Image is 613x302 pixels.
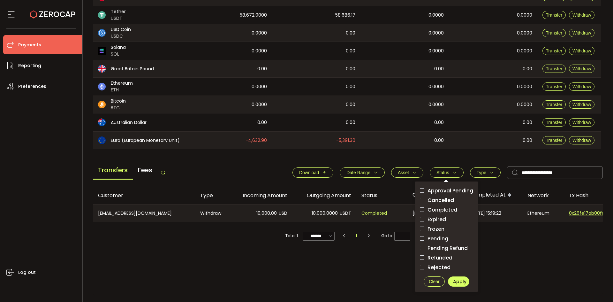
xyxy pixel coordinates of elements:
button: Transfer [542,11,566,19]
span: Go to [381,231,410,240]
button: Withdraw [569,65,594,73]
div: Ethereum [522,205,564,222]
button: Clear [424,276,445,287]
span: Tether [111,8,126,15]
span: Euro (European Monetary Unit) [111,137,180,144]
span: Transfer [546,84,563,89]
span: Type [477,170,486,175]
span: Frozen [424,226,444,232]
span: Clear [429,279,439,284]
span: 0.00 [434,119,444,126]
div: Status [356,192,407,199]
span: 0.0000 [428,83,444,90]
span: Expired [424,216,446,222]
img: eur_portfolio.svg [98,136,106,144]
button: Download [292,167,333,178]
span: 10,000.0000 [312,210,338,217]
span: Transfer [546,120,563,125]
span: Great Britain Pound [111,66,154,72]
div: Outgoing Amount [292,192,356,199]
span: 0.0000 [252,101,267,108]
img: btc_portfolio.svg [98,101,106,108]
button: Withdraw [569,100,594,109]
span: 0.00 [257,119,267,126]
span: 0.0000 [517,101,532,108]
span: Reporting [18,61,41,70]
span: Pending [424,236,448,242]
span: Transfer [546,66,563,71]
span: 0.0000 [517,29,532,37]
span: 10,000.00 [256,210,277,217]
span: 0.0000 [252,29,267,37]
button: Withdraw [569,29,594,37]
div: Incoming Amount [229,192,292,199]
button: Withdraw [569,82,594,91]
span: USD [279,210,287,217]
button: Transfer [542,47,566,55]
div: Customer [93,192,195,199]
span: Withdraw [572,138,591,143]
span: 0.00 [346,47,355,55]
img: eth_portfolio.svg [98,83,106,90]
button: Status [430,167,464,178]
span: Withdraw [572,120,591,125]
span: Asset [398,170,409,175]
img: usdt_portfolio.svg [98,11,106,19]
span: 0.0000 [428,29,444,37]
span: Refunded [424,255,452,261]
span: 0.00 [523,65,532,73]
span: 0.00 [434,65,444,73]
iframe: Chat Widget [581,271,613,302]
img: usdc_portfolio.svg [98,29,106,37]
span: 0.0000 [428,47,444,55]
button: Withdraw [569,118,594,127]
span: 0.00 [346,65,355,73]
span: Transfers [93,161,133,180]
div: [EMAIL_ADDRESS][DOMAIN_NAME] [93,205,195,222]
button: Transfer [542,118,566,127]
span: 0.00 [523,119,532,126]
span: Download [299,170,319,175]
span: Australian Dollar [111,119,147,126]
span: Withdraw [572,102,591,107]
span: 0.0000 [428,12,444,19]
img: aud_portfolio.svg [98,119,106,126]
span: BTC [111,105,126,111]
span: Withdraw [572,48,591,53]
span: Solana [111,44,126,51]
span: USDC [111,33,131,40]
span: 0.00 [346,83,355,90]
img: gbp_portfolio.svg [98,65,106,73]
span: Fees [133,161,157,179]
span: Bitcoin [111,98,126,105]
span: SOL [111,51,126,58]
span: Rejected [424,264,450,270]
span: Cancelled [424,197,454,203]
span: Transfer [546,12,563,18]
span: 0.00 [257,65,267,73]
span: 0.00 [346,29,355,37]
span: 0.00 [434,137,444,144]
span: ETH [111,87,133,93]
span: Approval Pending [424,188,473,194]
span: Transfer [546,102,563,107]
button: Asset [391,167,423,178]
span: Date Range [346,170,370,175]
button: Type [470,167,501,178]
span: Payments [18,40,41,50]
span: Total 1 [285,231,298,240]
img: sol_portfolio.png [98,47,106,55]
button: Transfer [542,100,566,109]
div: Created At [407,190,465,201]
span: Withdraw [572,12,591,18]
span: Completed [361,210,387,217]
span: Status [436,170,449,175]
span: 0.0000 [252,47,267,55]
span: USDT [340,210,351,217]
span: [DATE] 11:27:32 [412,210,444,217]
span: Transfer [546,48,563,53]
button: Transfer [542,29,566,37]
span: -4,632.90 [246,137,267,144]
span: [DATE] 15:19:22 [470,210,501,217]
